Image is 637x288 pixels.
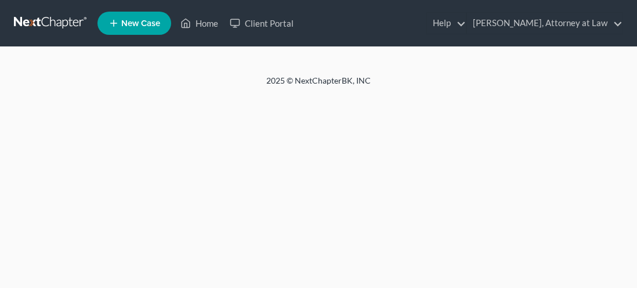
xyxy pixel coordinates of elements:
[427,13,466,34] a: Help
[224,13,299,34] a: Client Portal
[467,13,622,34] a: [PERSON_NAME], Attorney at Law
[97,12,171,35] new-legal-case-button: New Case
[40,75,597,96] div: 2025 © NextChapterBK, INC
[175,13,224,34] a: Home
